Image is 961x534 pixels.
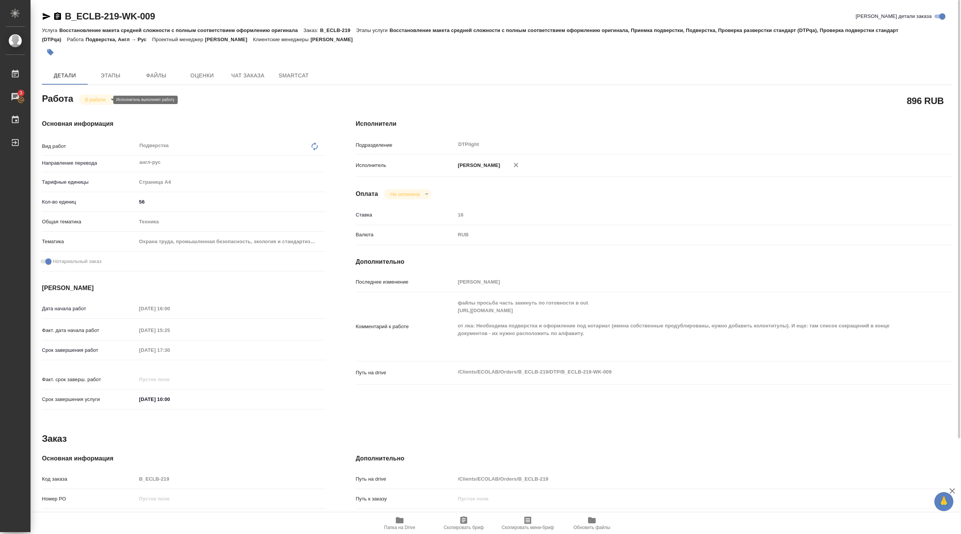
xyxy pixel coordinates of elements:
button: Обновить файлы [560,513,624,534]
p: Тематика [42,238,137,245]
button: Скопировать ссылку для ЯМессенджера [42,12,51,21]
h2: Работа [42,91,73,105]
div: Страница А4 [137,176,325,189]
p: Восстановление макета средней сложности с полным соответствием оформлению оригинала [59,27,303,33]
p: Срок завершения работ [42,346,137,354]
p: Исполнитель [356,162,455,169]
div: RUB [455,228,903,241]
span: Обновить файлы [574,525,611,530]
button: Папка на Drive [368,513,432,534]
input: Пустое поле [137,493,325,504]
input: Пустое поле [137,473,325,484]
input: Пустое поле [455,473,903,484]
p: B_ECLB-219 [320,27,356,33]
p: Валюта [356,231,455,239]
p: Путь к заказу [356,495,455,503]
h4: Оплата [356,189,378,199]
button: Скопировать ссылку [53,12,62,21]
span: Оценки [184,71,220,80]
p: Комментарий к работе [356,323,455,330]
p: Работа [67,37,86,42]
span: 3 [15,89,27,97]
h4: Основная информация [42,119,325,128]
span: Скопировать мини-бриф [501,525,554,530]
input: Пустое поле [455,493,903,504]
span: Чат заказа [230,71,266,80]
div: В работе [79,95,117,105]
p: [PERSON_NAME] [310,37,358,42]
p: Путь на drive [356,475,455,483]
h4: Основная информация [42,454,325,463]
h4: Дополнительно [356,454,953,463]
input: Пустое поле [137,325,203,336]
div: В работе [384,189,431,199]
span: Папка на Drive [384,525,415,530]
a: 3 [2,87,29,106]
button: Удалить исполнителя [508,157,524,173]
div: Техника [137,215,325,228]
textarea: файлы просьба часть закинуть по готовности в out [URL][DOMAIN_NAME] от лка: Необходима подверстка... [455,297,903,355]
p: Общая тематика [42,218,137,226]
h4: Дополнительно [356,257,953,266]
span: Нотариальный заказ [53,258,101,265]
span: Файлы [138,71,175,80]
button: Скопировать мини-бриф [496,513,560,534]
span: 🙏 [937,494,950,510]
span: [PERSON_NAME] детали заказа [856,13,932,20]
p: Код заказа [42,475,137,483]
div: Охрана труда, промышленная безопасность, экология и стандартизация [137,235,325,248]
h4: Исполнители [356,119,953,128]
button: Добавить тэг [42,44,59,61]
button: В работе [83,96,108,103]
input: Пустое поле [455,209,903,220]
input: ✎ Введи что-нибудь [137,196,325,207]
p: Заказ: [304,27,320,33]
span: SmartCat [275,71,312,80]
h4: [PERSON_NAME] [42,284,325,293]
p: Факт. дата начала работ [42,327,137,334]
input: ✎ Введи что-нибудь [137,394,203,405]
p: Подразделение [356,141,455,149]
input: Пустое поле [137,345,203,356]
span: Этапы [92,71,129,80]
span: Скопировать бриф [444,525,484,530]
textarea: /Clients/ECOLAB/Orders/B_ECLB-219/DTP/B_ECLB-219-WK-009 [455,366,903,378]
p: Направление перевода [42,159,137,167]
p: Последнее изменение [356,278,455,286]
p: Дата начала работ [42,305,137,313]
input: Пустое поле [455,276,903,287]
p: Ставка [356,211,455,219]
p: Клиентские менеджеры [253,37,310,42]
p: Проектный менеджер [152,37,205,42]
h2: 896 RUB [907,94,944,107]
p: Вид работ [42,143,137,150]
p: Номер РО [42,495,137,503]
span: Детали [47,71,83,80]
p: Услуга [42,27,59,33]
p: [PERSON_NAME] [205,37,253,42]
input: Пустое поле [137,374,203,385]
p: Факт. срок заверш. работ [42,376,137,383]
p: Восстановление макета средней сложности с полным соответствием оформлению оригинала, Приемка подв... [42,27,898,42]
h2: Заказ [42,433,67,445]
p: Срок завершения услуги [42,396,137,403]
p: Кол-во единиц [42,198,137,206]
a: B_ECLB-219-WK-009 [65,11,155,21]
p: Подверстка, Англ → Рус [85,37,152,42]
p: Тарифные единицы [42,178,137,186]
button: Скопировать бриф [432,513,496,534]
p: Этапы услуги [356,27,390,33]
button: Не оплачена [388,191,422,197]
p: [PERSON_NAME] [455,162,500,169]
p: Путь на drive [356,369,455,377]
button: 🙏 [934,492,953,511]
input: Пустое поле [137,303,203,314]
